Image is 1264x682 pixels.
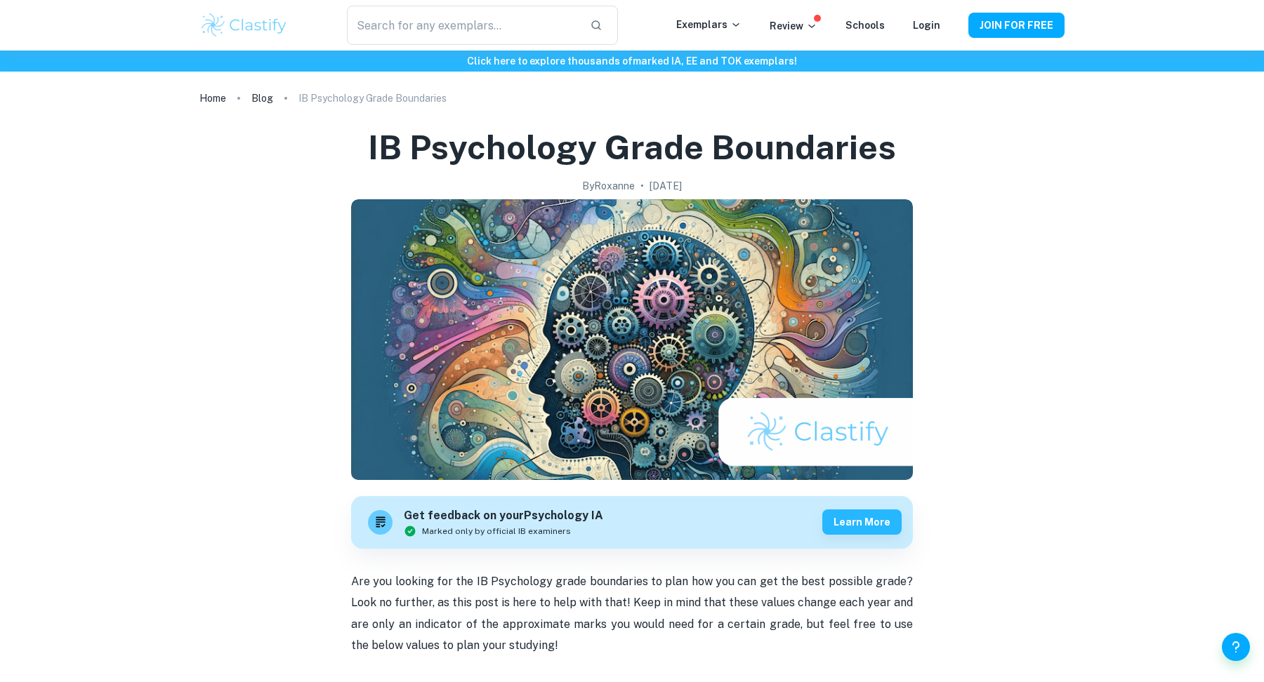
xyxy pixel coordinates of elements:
[650,178,682,194] h2: [DATE]
[347,6,579,45] input: Search for any exemplars...
[351,496,913,549] a: Get feedback on yourPsychology IAMarked only by official IB examinersLearn more
[422,525,571,537] span: Marked only by official IB examiners
[199,88,226,108] a: Home
[368,125,896,170] h1: IB Psychology Grade Boundaries
[822,509,902,535] button: Learn more
[913,20,940,31] a: Login
[251,88,273,108] a: Blog
[582,178,635,194] h2: By Roxanne
[351,199,913,480] img: IB Psychology Grade Boundaries cover image
[298,91,447,106] p: IB Psychology Grade Boundaries
[770,18,817,34] p: Review
[404,507,603,525] h6: Get feedback on your Psychology IA
[199,11,289,39] img: Clastify logo
[676,17,742,32] p: Exemplars
[351,571,913,657] p: Are you looking for the IB Psychology grade boundaries to plan how you can get the best possible ...
[1222,633,1250,661] button: Help and Feedback
[968,13,1065,38] button: JOIN FOR FREE
[3,53,1261,69] h6: Click here to explore thousands of marked IA, EE and TOK exemplars !
[845,20,885,31] a: Schools
[640,178,644,194] p: •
